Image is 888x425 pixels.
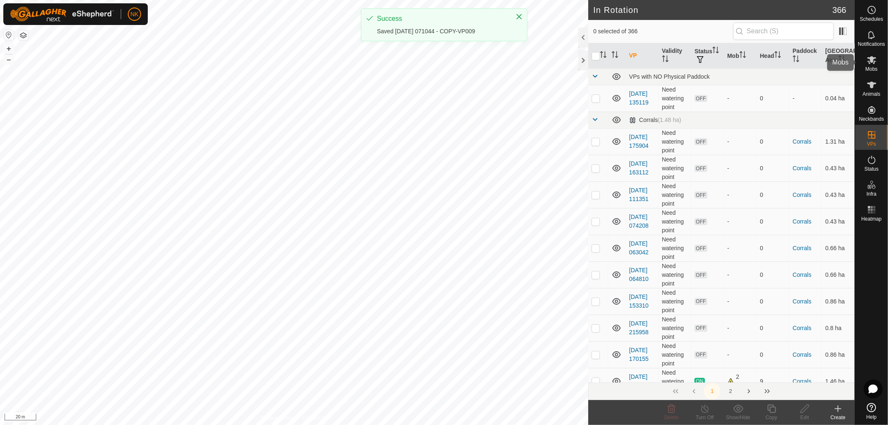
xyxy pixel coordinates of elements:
[756,208,789,235] td: 0
[793,351,811,358] a: Corrals
[659,315,691,341] td: Need watering point
[793,298,811,305] a: Corrals
[626,43,659,69] th: VP
[629,214,649,229] a: [DATE] 074208
[822,128,855,155] td: 1.31 ha
[864,167,878,171] span: Status
[4,44,14,54] button: +
[4,30,14,40] button: Reset Map
[822,208,855,235] td: 0.43 ha
[629,373,649,389] a: [DATE] 070803
[302,414,327,422] a: Contact Us
[694,378,704,385] span: ON
[629,187,649,202] a: [DATE] 111351
[377,14,507,24] div: Success
[513,11,525,22] button: Close
[793,138,811,145] a: Corrals
[866,67,878,72] span: Mobs
[756,261,789,288] td: 0
[822,155,855,181] td: 0.43 ha
[861,216,882,221] span: Heatmap
[10,7,114,22] img: Gallagher Logo
[662,57,669,63] p-sorticon: Activate to sort
[659,368,691,395] td: Need watering point
[788,414,821,421] div: Edit
[789,43,822,69] th: Paddock
[793,245,811,251] a: Corrals
[727,324,754,333] div: -
[659,85,691,112] td: Need watering point
[727,217,754,226] div: -
[793,57,799,63] p-sorticon: Activate to sort
[859,117,884,122] span: Neckbands
[727,297,754,306] div: -
[727,350,754,359] div: -
[822,181,855,208] td: 0.43 ha
[629,240,649,256] a: [DATE] 063042
[858,42,885,47] span: Notifications
[756,368,789,395] td: 9
[855,400,888,423] a: Help
[691,43,724,69] th: Status
[659,288,691,315] td: Need watering point
[756,128,789,155] td: 0
[793,165,811,171] a: Corrals
[822,341,855,368] td: 0.86 ha
[688,414,721,421] div: Turn Off
[756,235,789,261] td: 0
[659,155,691,181] td: Need watering point
[694,191,707,199] span: OFF
[866,415,877,420] span: Help
[860,17,883,22] span: Schedules
[694,298,707,305] span: OFF
[727,164,754,173] div: -
[756,341,789,368] td: 0
[756,288,789,315] td: 0
[739,52,746,59] p-sorticon: Activate to sort
[727,373,754,390] div: 2 Mobs
[694,351,707,358] span: OFF
[659,261,691,288] td: Need watering point
[727,94,754,103] div: -
[629,160,649,176] a: [DATE] 163112
[774,52,781,59] p-sorticon: Activate to sort
[694,245,707,252] span: OFF
[721,414,755,421] div: Show/Hide
[838,57,845,63] p-sorticon: Activate to sort
[593,27,733,36] span: 0 selected of 366
[756,155,789,181] td: 0
[593,5,833,15] h2: In Rotation
[694,95,707,102] span: OFF
[756,85,789,112] td: 0
[867,142,876,147] span: VPs
[822,288,855,315] td: 0.86 ha
[863,92,881,97] span: Animals
[727,244,754,253] div: -
[694,271,707,278] span: OFF
[629,347,649,362] a: [DATE] 170155
[822,235,855,261] td: 0.66 ha
[727,191,754,199] div: -
[659,235,691,261] td: Need watering point
[712,48,719,55] p-sorticon: Activate to sort
[822,368,855,395] td: 1.46 ha
[822,315,855,341] td: 0.8 ha
[130,10,138,19] span: NK
[789,85,822,112] td: -
[659,208,691,235] td: Need watering point
[658,117,681,123] span: (1.48 ha)
[629,73,851,80] div: VPs with NO Physical Paddock
[793,218,811,225] a: Corrals
[694,218,707,225] span: OFF
[659,181,691,208] td: Need watering point
[722,383,739,400] button: 2
[793,191,811,198] a: Corrals
[377,27,507,36] div: Saved [DATE] 071044 - COPY-VP009
[629,90,649,106] a: [DATE] 135119
[629,267,649,282] a: [DATE] 064810
[261,414,293,422] a: Privacy Policy
[659,128,691,155] td: Need watering point
[629,320,649,336] a: [DATE] 215958
[756,181,789,208] td: 0
[822,261,855,288] td: 0.66 ha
